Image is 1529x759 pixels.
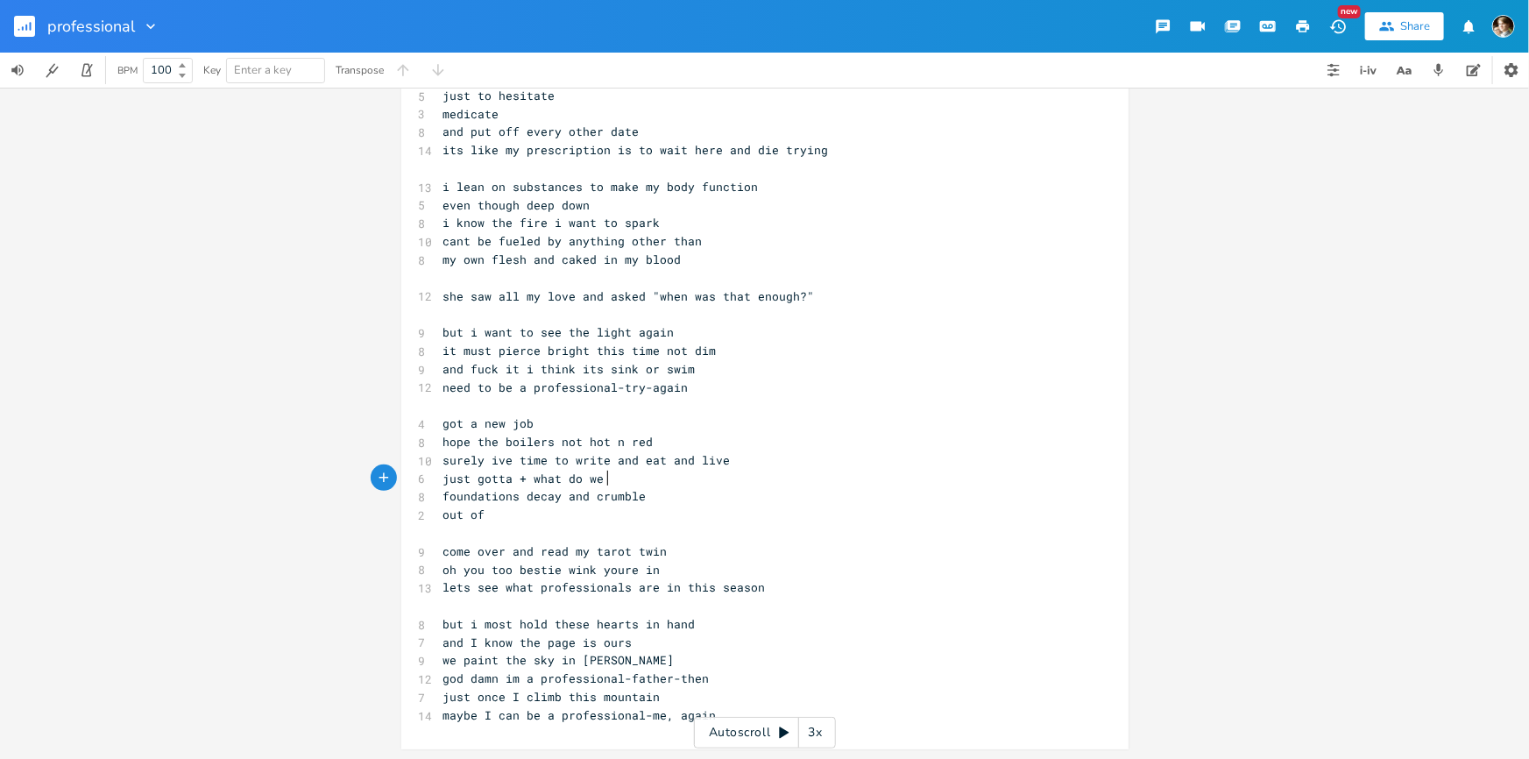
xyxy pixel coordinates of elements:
[694,717,836,748] div: Autoscroll
[443,707,717,723] span: maybe I can be a professional-me, again
[443,88,556,103] span: just to hesitate
[443,233,703,249] span: cant be fueled by anything other than
[443,670,710,686] span: god damn im a professional-father-then
[443,616,696,632] span: but i most hold these hearts in hand
[443,361,696,377] span: and fuck it i think its sink or swim
[47,18,135,34] span: professional
[443,179,759,195] span: i lean on substances to make my body function
[443,562,661,578] span: oh you too bestie wink youre in
[117,66,138,75] div: BPM
[336,65,384,75] div: Transpose
[443,379,689,395] span: need to be a professional-try-again
[1338,5,1361,18] div: New
[443,142,829,158] span: its like my prescription is to wait here and die trying
[443,415,534,431] span: got a new job
[443,543,668,559] span: come over and read my tarot twin
[443,579,766,595] span: lets see what professionals are in this season
[1492,15,1515,38] img: Robert Wise
[203,65,221,75] div: Key
[443,252,682,267] span: my own flesh and caked in my blood
[443,652,675,668] span: we paint the sky in [PERSON_NAME]
[443,288,815,304] span: she saw all my love and asked "when was that enough?"
[443,215,661,231] span: i know the fire i want to spark
[443,471,605,486] span: just gotta + what do we
[443,197,591,213] span: even though deep down
[799,717,831,748] div: 3x
[443,635,633,650] span: and I know the page is ours
[1400,18,1430,34] div: Share
[234,62,292,78] span: Enter a key
[443,106,499,122] span: medicate
[443,689,661,705] span: just once I climb this mountain
[443,124,640,139] span: and put off every other date
[443,434,654,450] span: hope the boilers not hot n red
[1320,11,1356,42] button: New
[443,452,731,468] span: surely ive time to write and eat and live
[443,488,647,504] span: foundations decay and crumble
[443,343,717,358] span: it must pierce bright this time not dim
[1365,12,1444,40] button: Share
[443,324,675,340] span: but i want to see the light again
[443,507,485,522] span: out of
